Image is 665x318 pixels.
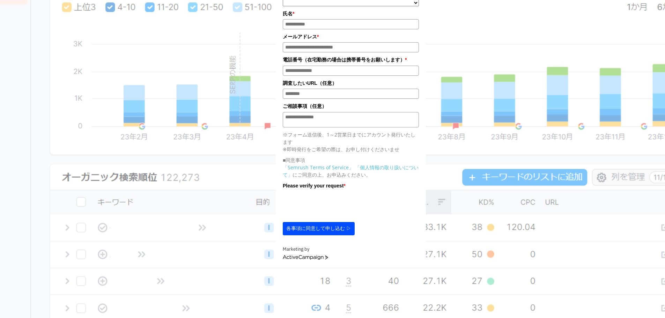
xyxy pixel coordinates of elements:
label: Please verify your request [283,182,419,190]
p: にご同意の上、お申込みください。 [283,164,419,178]
div: Marketing by [283,246,419,253]
a: 「個人情報の取り扱いについて」 [283,164,419,178]
iframe: reCAPTCHA [283,191,389,219]
label: 調査したいURL（任意） [283,79,419,87]
p: ※フォーム送信後、1～2営業日までにアカウント発行いたします ※即時発行をご希望の際は、お申し付けくださいませ [283,131,419,153]
button: 各事項に同意して申し込む ▷ [283,222,355,235]
label: 電話番号（在宅勤務の場合は携帯番号をお願いします） [283,56,419,64]
label: ご相談事項（任意） [283,102,419,110]
label: メールアドレス [283,33,419,40]
a: 「Semrush Terms of Service」 [283,164,354,171]
p: ■同意事項 [283,156,419,164]
label: 氏名 [283,10,419,17]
